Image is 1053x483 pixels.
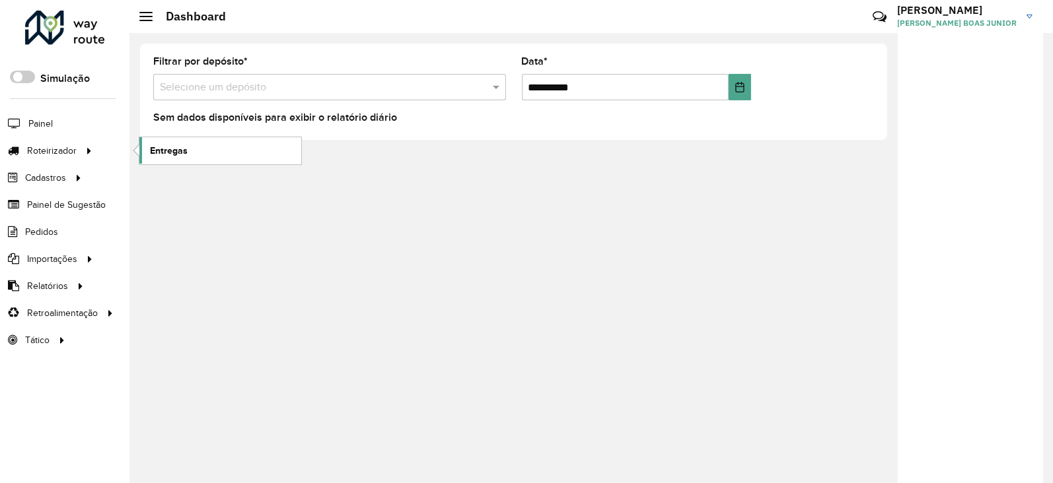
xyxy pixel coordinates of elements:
span: Relatórios [27,279,68,293]
label: Filtrar por depósito [153,53,248,69]
span: Pedidos [25,225,58,239]
h3: [PERSON_NAME] [897,4,1017,16]
label: Data [522,53,548,69]
span: [PERSON_NAME] BOAS JUNIOR [897,17,1017,29]
span: Importações [27,252,77,266]
span: Entregas [150,144,188,158]
h2: Dashboard [153,9,226,24]
button: Choose Date [729,74,751,100]
label: Sem dados disponíveis para exibir o relatório diário [153,110,397,125]
span: Painel [28,117,53,131]
a: Entregas [139,137,301,164]
span: Retroalimentação [27,306,98,320]
span: Cadastros [25,171,66,185]
span: Tático [25,333,50,347]
span: Painel de Sugestão [27,198,106,212]
a: Contato Rápido [865,3,894,31]
span: Roteirizador [27,144,77,158]
label: Simulação [40,71,90,86]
